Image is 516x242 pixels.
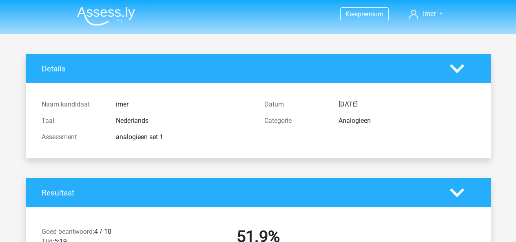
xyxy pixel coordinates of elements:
[110,132,258,142] div: analogieen set 1
[42,64,438,73] h4: Details
[110,100,258,109] div: imer
[35,132,110,142] div: Assessment
[42,188,438,198] h4: Resultaat
[332,100,481,109] div: [DATE]
[332,116,481,126] div: Analogieen
[423,10,436,18] span: imer
[42,228,94,235] span: Goed beantwoord:
[345,10,358,18] span: Kies
[77,7,135,26] img: Assessly
[406,9,445,19] a: imer
[258,116,332,126] div: Categorie
[110,116,258,126] div: Nederlands
[258,100,332,109] div: Datum
[341,9,388,20] a: Kiespremium
[358,10,383,18] span: premium
[35,116,110,126] div: Taal
[35,100,110,109] div: Naam kandidaat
